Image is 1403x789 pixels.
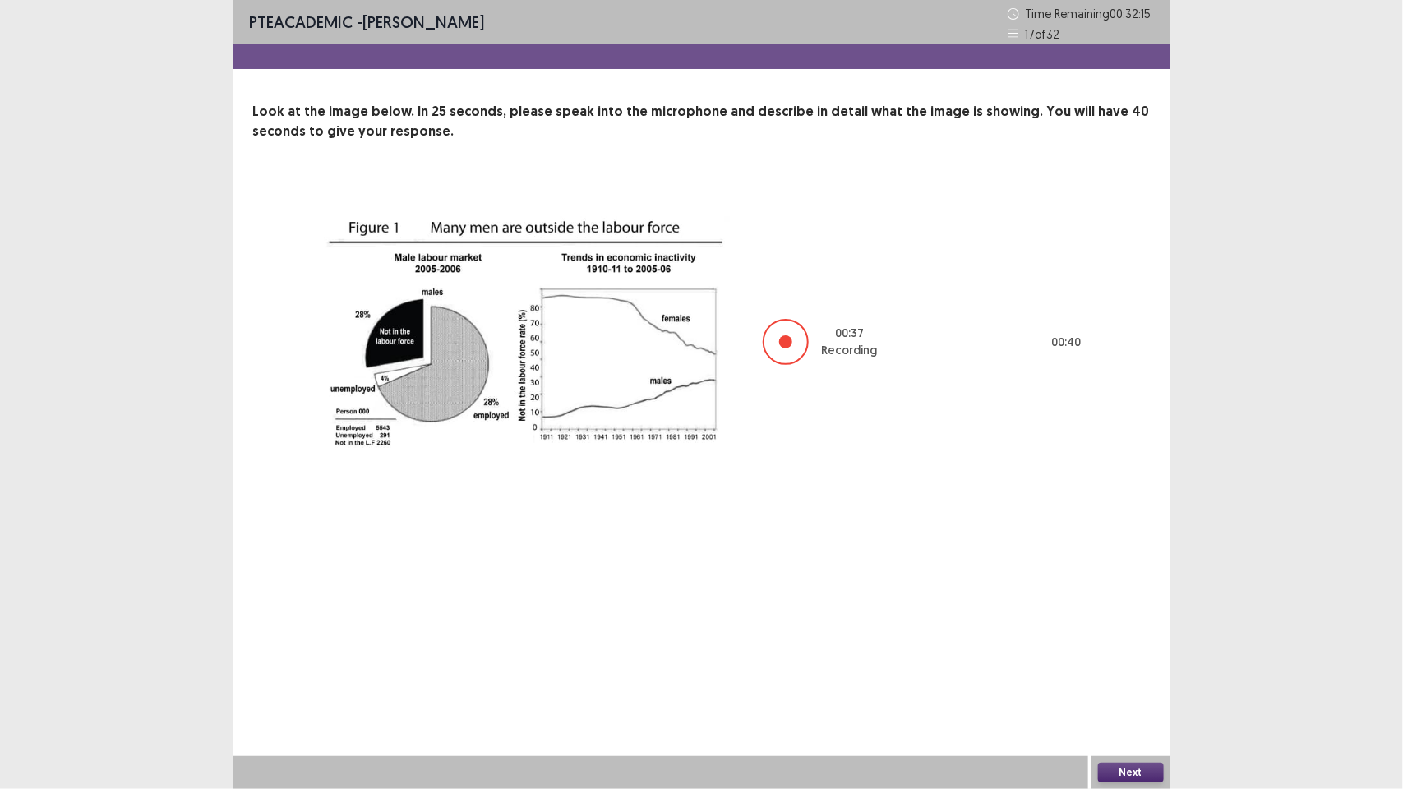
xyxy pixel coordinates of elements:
p: - [PERSON_NAME] [250,10,485,35]
p: Look at the image below. In 25 seconds, please speak into the microphone and describe in detail w... [253,102,1151,141]
button: Next [1098,763,1164,782]
p: 17 of 32 [1026,25,1060,43]
p: 00 : 40 [1052,334,1082,351]
p: Recording [822,342,878,359]
span: PTE academic [250,12,353,32]
p: Time Remaining 00 : 32 : 15 [1026,5,1154,22]
img: image-description [319,181,730,504]
p: 00 : 37 [835,325,864,342]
